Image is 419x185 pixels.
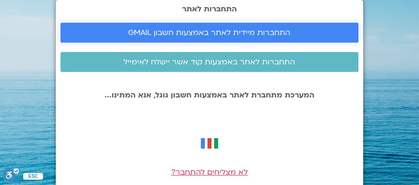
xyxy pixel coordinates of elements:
p: המערכת מתחברת לאתר באמצעות חשבון גוגל, אנא המתינו... [61,91,358,99]
span: התחברות לאתר באמצעות קוד אשר יישלח לאימייל [124,58,296,66]
h2: התחברות לאתר [61,5,358,13]
span: התחברות מיידית לאתר באמצעות חשבון GMAIL [129,28,291,37]
a: לא מצליחים להתחבר? [171,167,248,177]
a: התחברות מיידית לאתר באמצעות חשבון GMAIL [61,23,358,43]
a: התחברות לאתר באמצעות קוד אשר יישלח לאימייל [61,52,358,72]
